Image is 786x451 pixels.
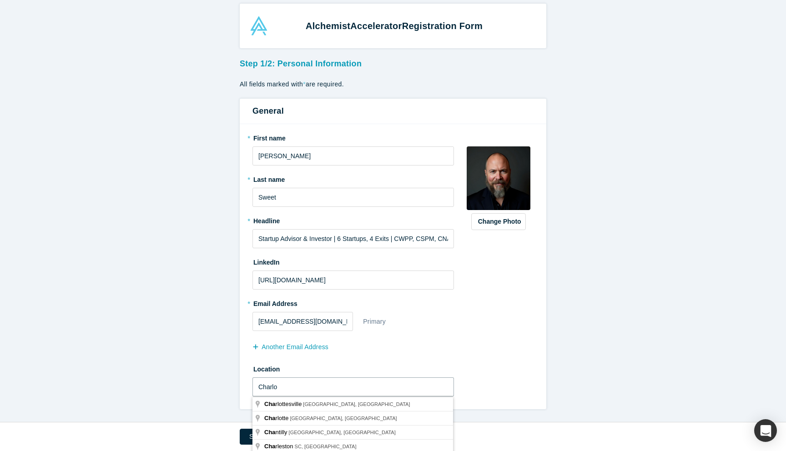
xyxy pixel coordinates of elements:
input: Enter a location [252,377,454,396]
h3: Step 1/2: Personal Information [240,55,546,70]
span: Cha [264,429,276,436]
span: SC, [GEOGRAPHIC_DATA] [295,444,357,449]
button: Save & Continue [240,429,307,445]
label: Email Address [252,296,297,309]
span: rlottesville [264,401,303,407]
h3: General [252,105,534,117]
span: ntilly [264,429,289,436]
span: [GEOGRAPHIC_DATA], [GEOGRAPHIC_DATA] [290,416,397,421]
button: another Email Address [252,339,338,355]
span: [GEOGRAPHIC_DATA], [GEOGRAPHIC_DATA] [303,401,410,407]
label: First name [252,130,454,143]
div: Primary [363,314,386,330]
span: rleston [264,443,295,450]
input: Partner, CEO [252,229,454,248]
strong: Alchemist Registration Form [306,21,483,31]
img: Alchemist Accelerator Logo [249,16,268,35]
button: Change Photo [471,213,526,230]
span: Cha [264,415,276,421]
label: Location [252,361,454,374]
span: Accelerator [350,21,402,31]
span: Cha [264,443,276,450]
label: LinkedIn [252,255,280,267]
span: Cha [264,401,276,407]
span: [GEOGRAPHIC_DATA], [GEOGRAPHIC_DATA] [289,430,396,435]
img: Profile user default [467,146,530,210]
label: Headline [252,213,454,226]
span: rlotte [264,415,290,421]
p: All fields marked with are required. [240,80,546,89]
label: Last name [252,172,454,185]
